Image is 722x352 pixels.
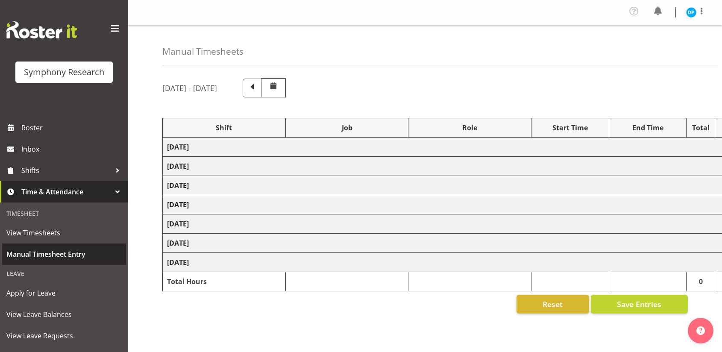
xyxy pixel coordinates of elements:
img: Rosterit website logo [6,21,77,38]
td: 0 [687,272,715,291]
span: Inbox [21,143,124,155]
div: Total [691,123,710,133]
span: View Leave Requests [6,329,122,342]
span: Reset [543,299,563,310]
a: Apply for Leave [2,282,126,304]
span: Time & Attendance [21,185,111,198]
a: Manual Timesheet Entry [2,243,126,265]
div: Symphony Research [24,66,104,79]
div: Job [290,123,404,133]
div: Role [413,123,527,133]
a: View Leave Requests [2,325,126,346]
div: Start Time [536,123,605,133]
div: Leave [2,265,126,282]
button: Reset [517,295,589,314]
span: View Timesheets [6,226,122,239]
button: Save Entries [591,295,688,314]
div: End Time [613,123,682,133]
div: Timesheet [2,205,126,222]
span: Save Entries [617,299,661,310]
div: Shift [167,123,281,133]
a: View Leave Balances [2,304,126,325]
img: divyadeep-parmar11611.jpg [686,7,696,18]
a: View Timesheets [2,222,126,243]
span: Manual Timesheet Entry [6,248,122,261]
span: Apply for Leave [6,287,122,299]
td: Total Hours [163,272,286,291]
span: Shifts [21,164,111,177]
img: help-xxl-2.png [696,326,705,335]
span: Roster [21,121,124,134]
h5: [DATE] - [DATE] [162,83,217,93]
h4: Manual Timesheets [162,47,244,56]
span: View Leave Balances [6,308,122,321]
